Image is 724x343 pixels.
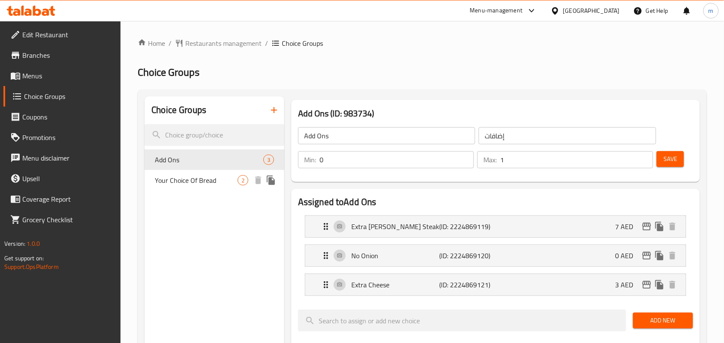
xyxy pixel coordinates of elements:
[664,154,677,164] span: Save
[615,251,640,261] p: 0 AED
[563,6,620,15] div: [GEOGRAPHIC_DATA]
[138,38,165,48] a: Home
[238,176,248,185] span: 2
[351,221,439,232] p: Extra [PERSON_NAME] Steak
[151,104,206,116] h2: Choice Groups
[265,174,278,187] button: duplicate
[633,313,693,328] button: Add New
[666,278,679,291] button: delete
[640,249,653,262] button: edit
[22,194,114,204] span: Coverage Report
[615,280,640,290] p: 3 AED
[653,220,666,233] button: duplicate
[439,221,498,232] p: (ID: 2224869119)
[3,127,121,148] a: Promotions
[155,175,238,185] span: Your Choice Of Bread
[4,261,59,272] a: Support.OpsPlatform
[24,91,114,101] span: Choice Groups
[22,71,114,81] span: Menus
[3,24,121,45] a: Edit Restaurant
[145,149,284,170] div: Add Ons3
[169,38,172,48] li: /
[3,209,121,230] a: Grocery Checklist
[298,310,626,331] input: search
[653,278,666,291] button: duplicate
[3,168,121,189] a: Upsell
[3,66,121,86] a: Menus
[351,280,439,290] p: Extra Cheese
[22,50,114,60] span: Branches
[298,212,693,241] li: Expand
[640,278,653,291] button: edit
[657,151,684,167] button: Save
[640,315,686,326] span: Add New
[22,132,114,143] span: Promotions
[666,249,679,262] button: delete
[265,38,268,48] li: /
[155,155,263,165] span: Add Ons
[145,124,284,146] input: search
[439,251,498,261] p: (ID: 2224869120)
[709,6,714,15] span: m
[3,45,121,66] a: Branches
[22,112,114,122] span: Coupons
[666,220,679,233] button: delete
[298,196,693,209] h2: Assigned to Add Ons
[615,221,640,232] p: 7 AED
[4,253,44,264] span: Get support on:
[22,30,114,40] span: Edit Restaurant
[27,238,40,249] span: 1.0.0
[304,155,316,165] p: Min:
[22,153,114,163] span: Menu disclaimer
[263,155,274,165] div: Choices
[653,249,666,262] button: duplicate
[298,270,693,299] li: Expand
[298,107,693,120] h3: Add Ons (ID: 983734)
[138,38,707,48] nav: breadcrumb
[22,215,114,225] span: Grocery Checklist
[305,245,686,266] div: Expand
[4,238,25,249] span: Version:
[483,155,497,165] p: Max:
[145,170,284,191] div: Your Choice Of Bread2deleteduplicate
[305,274,686,295] div: Expand
[439,280,498,290] p: (ID: 2224869121)
[175,38,262,48] a: Restaurants management
[305,216,686,237] div: Expand
[351,251,439,261] p: No Onion
[252,174,265,187] button: delete
[138,63,199,82] span: Choice Groups
[282,38,323,48] span: Choice Groups
[3,86,121,107] a: Choice Groups
[470,6,523,16] div: Menu-management
[640,220,653,233] button: edit
[264,156,274,164] span: 3
[3,189,121,209] a: Coverage Report
[185,38,262,48] span: Restaurants management
[3,107,121,127] a: Coupons
[3,148,121,168] a: Menu disclaimer
[298,241,693,270] li: Expand
[22,173,114,184] span: Upsell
